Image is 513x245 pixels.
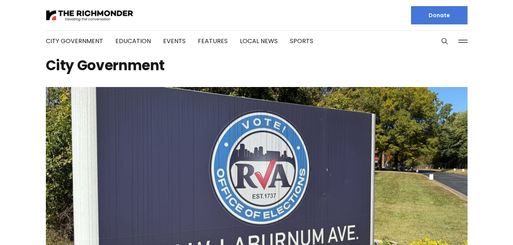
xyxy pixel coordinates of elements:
[46,60,468,72] h1: City Government
[46,9,134,22] img: The Richmonder
[411,6,468,24] a: Donate
[439,35,450,47] button: Search this site
[115,37,151,45] a: Education
[240,37,278,45] a: Local News
[198,37,228,45] a: Features
[290,37,313,45] a: Sports
[46,37,103,45] a: City Government
[163,37,186,45] a: Events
